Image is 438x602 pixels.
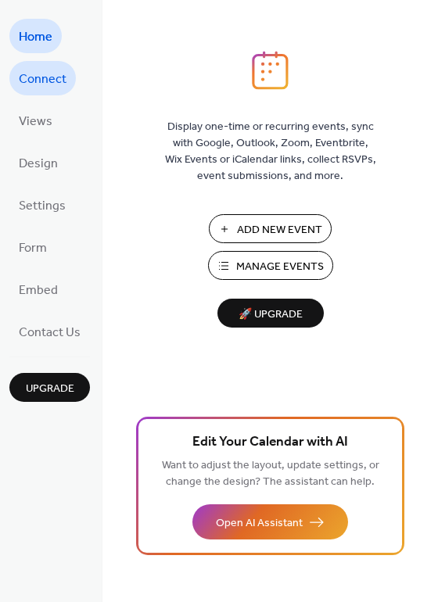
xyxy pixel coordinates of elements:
[192,432,348,453] span: Edit Your Calendar with AI
[9,19,62,53] a: Home
[9,188,75,222] a: Settings
[227,304,314,325] span: 🚀 Upgrade
[162,455,379,493] span: Want to adjust the layout, update settings, or change the design? The assistant can help.
[237,222,322,238] span: Add New Event
[208,251,333,280] button: Manage Events
[9,230,56,264] a: Form
[252,51,288,90] img: logo_icon.svg
[9,272,67,306] a: Embed
[19,236,47,261] span: Form
[9,145,67,180] a: Design
[209,214,332,243] button: Add New Event
[19,152,58,177] span: Design
[19,278,58,303] span: Embed
[192,504,348,539] button: Open AI Assistant
[9,61,76,95] a: Connect
[19,321,81,346] span: Contact Us
[165,119,376,185] span: Display one-time or recurring events, sync with Google, Outlook, Zoom, Eventbrite, Wix Events or ...
[9,314,90,349] a: Contact Us
[19,109,52,134] span: Views
[19,194,66,219] span: Settings
[236,259,324,275] span: Manage Events
[19,25,52,50] span: Home
[19,67,66,92] span: Connect
[9,103,62,138] a: Views
[26,381,74,397] span: Upgrade
[217,299,324,328] button: 🚀 Upgrade
[216,515,303,532] span: Open AI Assistant
[9,373,90,402] button: Upgrade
